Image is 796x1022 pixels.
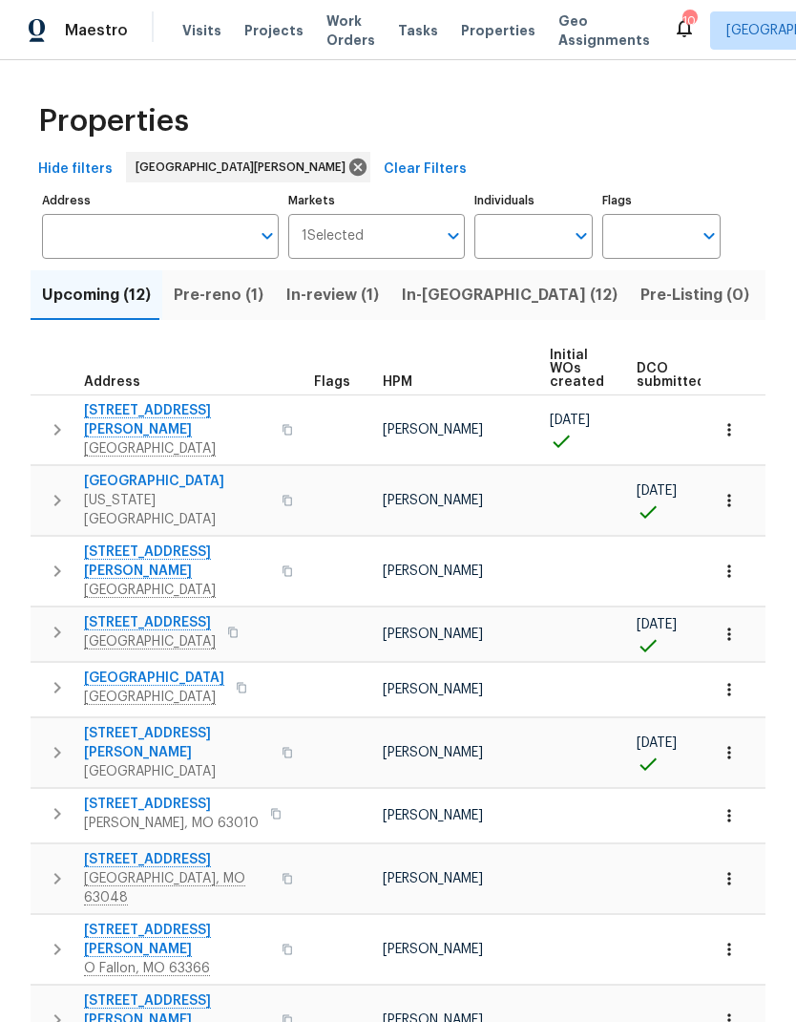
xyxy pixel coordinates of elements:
[637,484,677,498] span: [DATE]
[182,21,221,40] span: Visits
[383,872,483,885] span: [PERSON_NAME]
[174,282,263,309] span: Pre-reno (1)
[550,414,590,427] span: [DATE]
[383,943,483,956] span: [PERSON_NAME]
[383,628,483,641] span: [PERSON_NAME]
[126,152,370,182] div: [GEOGRAPHIC_DATA][PERSON_NAME]
[84,795,259,814] span: [STREET_ADDRESS]
[84,814,259,833] span: [PERSON_NAME], MO 63010
[65,21,128,40] span: Maestro
[384,158,467,181] span: Clear Filters
[84,472,270,491] span: [GEOGRAPHIC_DATA]
[286,282,379,309] span: In-review (1)
[38,158,113,181] span: Hide filters
[326,11,375,50] span: Work Orders
[42,282,151,309] span: Upcoming (12)
[383,494,483,507] span: [PERSON_NAME]
[31,152,120,187] button: Hide filters
[383,564,483,578] span: [PERSON_NAME]
[640,282,749,309] span: Pre-Listing (0)
[637,362,705,389] span: DCO submitted
[696,223,723,249] button: Open
[84,724,270,762] span: [STREET_ADDRESS][PERSON_NAME]
[402,282,618,309] span: In-[GEOGRAPHIC_DATA] (12)
[682,11,696,31] div: 10
[383,746,483,759] span: [PERSON_NAME]
[398,24,438,37] span: Tasks
[383,423,483,436] span: [PERSON_NAME]
[568,223,595,249] button: Open
[314,375,350,389] span: Flags
[84,375,140,389] span: Address
[136,158,353,177] span: [GEOGRAPHIC_DATA][PERSON_NAME]
[440,223,467,249] button: Open
[302,228,364,245] span: 1 Selected
[244,21,304,40] span: Projects
[288,195,466,206] label: Markets
[602,195,721,206] label: Flags
[42,195,279,206] label: Address
[376,152,474,187] button: Clear Filters
[254,223,281,249] button: Open
[38,112,189,131] span: Properties
[383,683,483,696] span: [PERSON_NAME]
[637,618,677,631] span: [DATE]
[637,736,677,750] span: [DATE]
[84,762,270,781] span: [GEOGRAPHIC_DATA]
[383,375,412,389] span: HPM
[558,11,650,50] span: Geo Assignments
[461,21,535,40] span: Properties
[383,809,483,822] span: [PERSON_NAME]
[474,195,593,206] label: Individuals
[550,349,604,389] span: Initial WOs created
[84,491,270,529] span: [US_STATE][GEOGRAPHIC_DATA]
